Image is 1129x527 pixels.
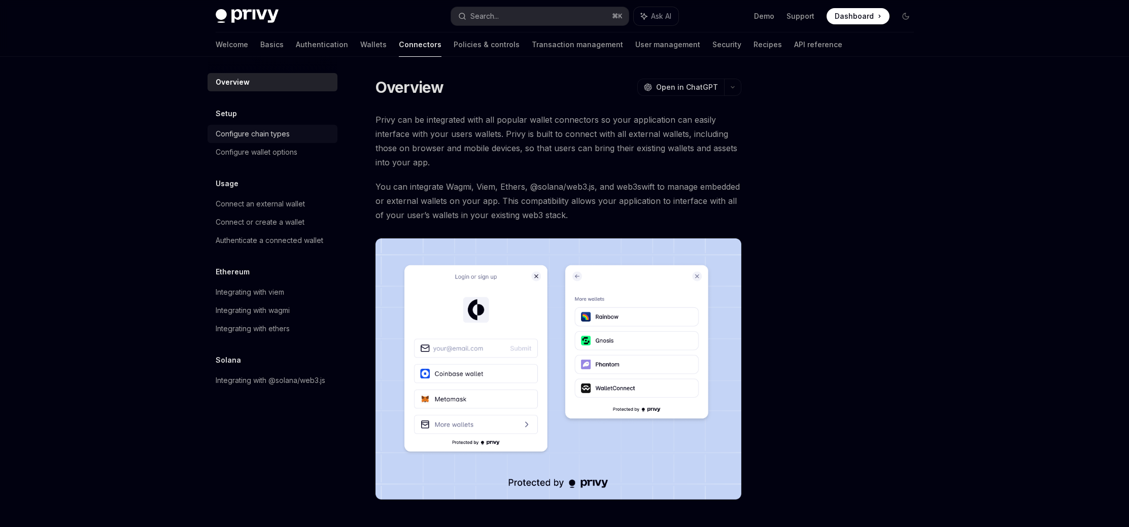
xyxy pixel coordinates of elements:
[786,11,814,21] a: Support
[637,79,724,96] button: Open in ChatGPT
[208,231,337,250] a: Authenticate a connected wallet
[260,32,284,57] a: Basics
[375,180,741,222] span: You can integrate Wagmi, Viem, Ethers, @solana/web3.js, and web3swift to manage embedded or exter...
[296,32,348,57] a: Authentication
[216,198,305,210] div: Connect an external wallet
[216,146,297,158] div: Configure wallet options
[399,32,441,57] a: Connectors
[532,32,623,57] a: Transaction management
[216,323,290,335] div: Integrating with ethers
[454,32,520,57] a: Policies & controls
[216,32,248,57] a: Welcome
[470,10,499,22] div: Search...
[208,73,337,91] a: Overview
[712,32,741,57] a: Security
[216,216,304,228] div: Connect or create a wallet
[216,234,323,247] div: Authenticate a connected wallet
[216,108,237,120] h5: Setup
[216,178,238,190] h5: Usage
[208,125,337,143] a: Configure chain types
[754,32,782,57] a: Recipes
[754,11,774,21] a: Demo
[208,283,337,301] a: Integrating with viem
[216,374,325,387] div: Integrating with @solana/web3.js
[208,213,337,231] a: Connect or create a wallet
[794,32,842,57] a: API reference
[375,78,444,96] h1: Overview
[634,7,678,25] button: Ask AI
[208,143,337,161] a: Configure wallet options
[216,128,290,140] div: Configure chain types
[651,11,671,21] span: Ask AI
[360,32,387,57] a: Wallets
[216,286,284,298] div: Integrating with viem
[835,11,874,21] span: Dashboard
[635,32,700,57] a: User management
[208,371,337,390] a: Integrating with @solana/web3.js
[208,320,337,338] a: Integrating with ethers
[827,8,889,24] a: Dashboard
[451,7,629,25] button: Search...⌘K
[208,195,337,213] a: Connect an external wallet
[216,304,290,317] div: Integrating with wagmi
[375,113,741,169] span: Privy can be integrated with all popular wallet connectors so your application can easily interfa...
[612,12,623,20] span: ⌘ K
[898,8,914,24] button: Toggle dark mode
[216,76,250,88] div: Overview
[208,301,337,320] a: Integrating with wagmi
[216,266,250,278] h5: Ethereum
[375,238,741,500] img: Connectors3
[216,354,241,366] h5: Solana
[216,9,279,23] img: dark logo
[656,82,718,92] span: Open in ChatGPT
